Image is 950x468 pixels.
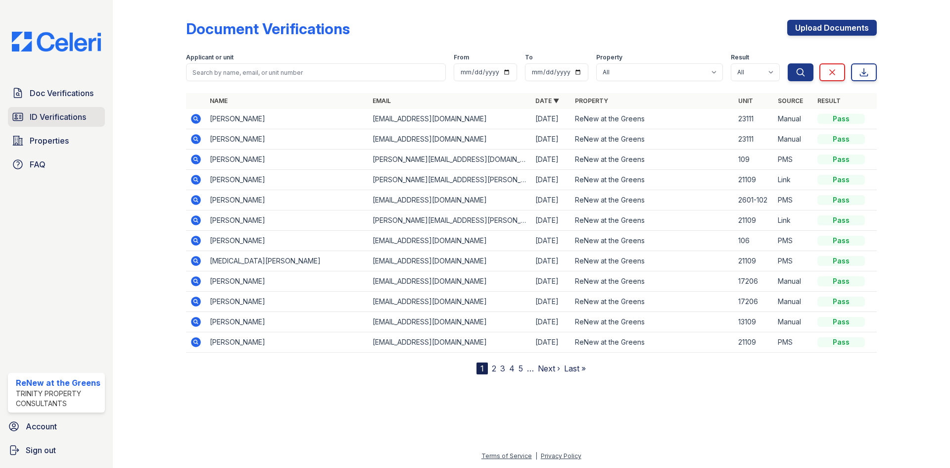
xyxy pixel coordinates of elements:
td: [EMAIL_ADDRESS][DOMAIN_NAME] [369,332,531,353]
span: ID Verifications [30,111,86,123]
td: [DATE] [531,109,571,129]
a: FAQ [8,155,105,174]
td: 109 [734,150,774,170]
td: ReNew at the Greens [571,312,734,332]
td: ReNew at the Greens [571,231,734,251]
td: PMS [774,231,813,251]
td: [EMAIL_ADDRESS][DOMAIN_NAME] [369,292,531,312]
td: PMS [774,150,813,170]
a: Property [575,97,608,104]
td: ReNew at the Greens [571,251,734,271]
a: Date ▼ [535,97,559,104]
div: Trinity Property Consultants [16,389,101,409]
td: ReNew at the Greens [571,271,734,292]
td: [PERSON_NAME][EMAIL_ADDRESS][PERSON_NAME][DOMAIN_NAME] [369,170,531,190]
td: [PERSON_NAME] [206,150,369,170]
td: [MEDICAL_DATA][PERSON_NAME] [206,251,369,271]
div: Pass [817,195,865,205]
td: [PERSON_NAME] [206,210,369,231]
a: Result [817,97,841,104]
span: Sign out [26,444,56,456]
td: [DATE] [531,292,571,312]
td: [PERSON_NAME] [206,109,369,129]
td: [PERSON_NAME] [206,312,369,332]
td: Manual [774,109,813,129]
td: 106 [734,231,774,251]
td: [EMAIL_ADDRESS][DOMAIN_NAME] [369,129,531,150]
td: [DATE] [531,190,571,210]
div: Pass [817,317,865,327]
td: 21109 [734,251,774,271]
td: ReNew at the Greens [571,129,734,150]
div: Pass [817,114,865,124]
div: Pass [817,297,865,307]
td: [EMAIL_ADDRESS][DOMAIN_NAME] [369,109,531,129]
a: Last » [564,364,586,373]
td: 23111 [734,129,774,150]
a: 5 [519,364,523,373]
td: Manual [774,271,813,292]
div: Pass [817,134,865,144]
td: ReNew at the Greens [571,170,734,190]
td: [PERSON_NAME] [206,292,369,312]
input: Search by name, email, or unit number [186,63,446,81]
td: Manual [774,292,813,312]
td: [PERSON_NAME][EMAIL_ADDRESS][DOMAIN_NAME] [369,150,531,170]
a: Doc Verifications [8,83,105,103]
a: Name [210,97,228,104]
td: ReNew at the Greens [571,150,734,170]
td: [EMAIL_ADDRESS][DOMAIN_NAME] [369,231,531,251]
div: Pass [817,337,865,347]
td: [DATE] [531,231,571,251]
td: 2601-102 [734,190,774,210]
a: Privacy Policy [541,452,581,460]
td: ReNew at the Greens [571,210,734,231]
td: ReNew at the Greens [571,332,734,353]
span: FAQ [30,158,46,170]
div: Pass [817,236,865,246]
td: [DATE] [531,271,571,292]
td: 21109 [734,332,774,353]
td: 23111 [734,109,774,129]
div: Pass [817,155,865,164]
td: [DATE] [531,129,571,150]
td: [DATE] [531,312,571,332]
td: [DATE] [531,170,571,190]
td: [PERSON_NAME][EMAIL_ADDRESS][PERSON_NAME][DOMAIN_NAME] [369,210,531,231]
label: From [454,53,469,61]
td: ReNew at the Greens [571,109,734,129]
td: Link [774,210,813,231]
div: Document Verifications [186,20,350,38]
td: PMS [774,251,813,271]
a: 4 [509,364,515,373]
td: Manual [774,312,813,332]
span: … [527,363,534,374]
td: [PERSON_NAME] [206,170,369,190]
div: Pass [817,256,865,266]
div: 1 [476,363,488,374]
a: Unit [738,97,753,104]
div: ReNew at the Greens [16,377,101,389]
td: 17206 [734,292,774,312]
a: Terms of Service [481,452,532,460]
div: | [535,452,537,460]
a: Upload Documents [787,20,877,36]
a: ID Verifications [8,107,105,127]
div: Pass [817,175,865,185]
a: 3 [500,364,505,373]
a: 2 [492,364,496,373]
td: [EMAIL_ADDRESS][DOMAIN_NAME] [369,271,531,292]
td: [DATE] [531,210,571,231]
a: Properties [8,131,105,151]
span: Account [26,420,57,432]
td: [PERSON_NAME] [206,332,369,353]
label: Applicant or unit [186,53,234,61]
span: Doc Verifications [30,87,94,99]
td: [DATE] [531,332,571,353]
div: Pass [817,215,865,225]
label: Property [596,53,622,61]
a: Source [778,97,803,104]
td: 13109 [734,312,774,332]
td: [PERSON_NAME] [206,231,369,251]
td: [PERSON_NAME] [206,129,369,150]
